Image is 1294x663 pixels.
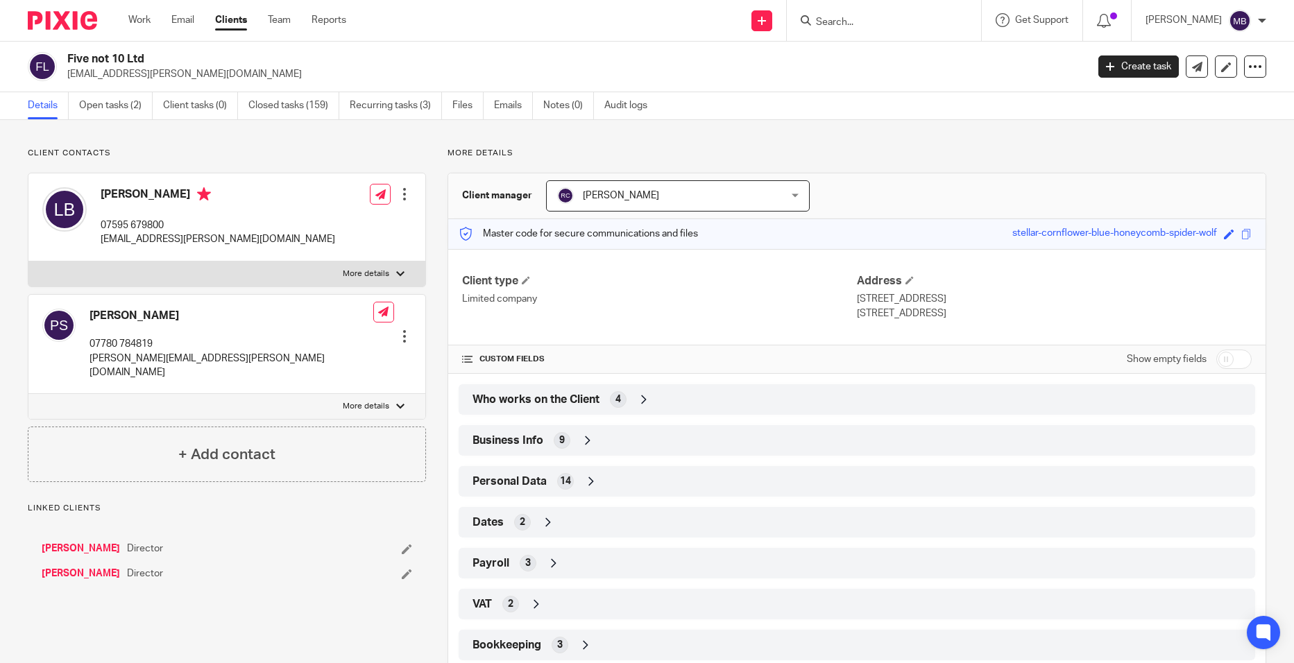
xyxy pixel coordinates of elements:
[343,401,389,412] p: More details
[462,354,857,365] h4: CUSTOM FIELDS
[462,292,857,306] p: Limited company
[171,13,194,27] a: Email
[42,567,120,580] a: [PERSON_NAME]
[473,556,509,571] span: Payroll
[473,638,541,653] span: Bookkeeping
[101,218,335,232] p: 07595 679800
[178,444,275,465] h4: + Add contact
[28,52,57,81] img: svg%3E
[28,92,69,119] a: Details
[1015,15,1069,25] span: Get Support
[462,274,857,289] h4: Client type
[343,268,389,279] p: More details
[197,187,211,201] i: Primary
[1127,352,1207,366] label: Show empty fields
[557,638,563,652] span: 3
[857,292,1252,306] p: [STREET_ADDRESS]
[67,67,1078,81] p: [EMAIL_ADDRESS][PERSON_NAME][DOMAIN_NAME]
[508,597,513,611] span: 2
[494,92,533,119] a: Emails
[28,503,426,514] p: Linked clients
[857,274,1252,289] h4: Address
[1098,55,1179,78] a: Create task
[312,13,346,27] a: Reports
[248,92,339,119] a: Closed tasks (159)
[857,307,1252,320] p: [STREET_ADDRESS]
[559,433,565,447] span: 9
[543,92,594,119] a: Notes (0)
[557,187,574,204] img: svg%3E
[604,92,658,119] a: Audit logs
[101,187,335,205] h4: [PERSON_NAME]
[163,92,238,119] a: Client tasks (0)
[215,13,247,27] a: Clients
[90,337,373,351] p: 07780 784819
[1146,13,1222,27] p: [PERSON_NAME]
[28,11,97,30] img: Pixie
[1229,10,1251,32] img: svg%3E
[452,92,484,119] a: Files
[448,148,1266,159] p: More details
[128,13,151,27] a: Work
[583,191,659,200] span: [PERSON_NAME]
[473,393,599,407] span: Who works on the Client
[67,52,876,67] h2: Five not 10 Ltd
[473,474,547,489] span: Personal Data
[520,515,525,529] span: 2
[28,148,426,159] p: Client contacts
[615,393,621,406] span: 4
[1012,226,1217,242] div: stellar-cornflower-blue-honeycomb-spider-wolf
[90,309,373,323] h4: [PERSON_NAME]
[815,17,939,29] input: Search
[42,542,120,556] a: [PERSON_NAME]
[90,352,373,380] p: [PERSON_NAME][EMAIL_ADDRESS][PERSON_NAME][DOMAIN_NAME]
[560,474,571,488] span: 14
[459,227,698,241] p: Master code for secure communications and files
[268,13,291,27] a: Team
[101,232,335,246] p: [EMAIL_ADDRESS][PERSON_NAME][DOMAIN_NAME]
[127,567,163,580] span: Director
[473,597,492,612] span: VAT
[42,187,87,232] img: svg%3E
[473,515,504,530] span: Dates
[473,433,543,448] span: Business Info
[79,92,153,119] a: Open tasks (2)
[525,556,531,570] span: 3
[42,309,76,342] img: svg%3E
[127,542,163,556] span: Director
[350,92,442,119] a: Recurring tasks (3)
[462,189,532,203] h3: Client manager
